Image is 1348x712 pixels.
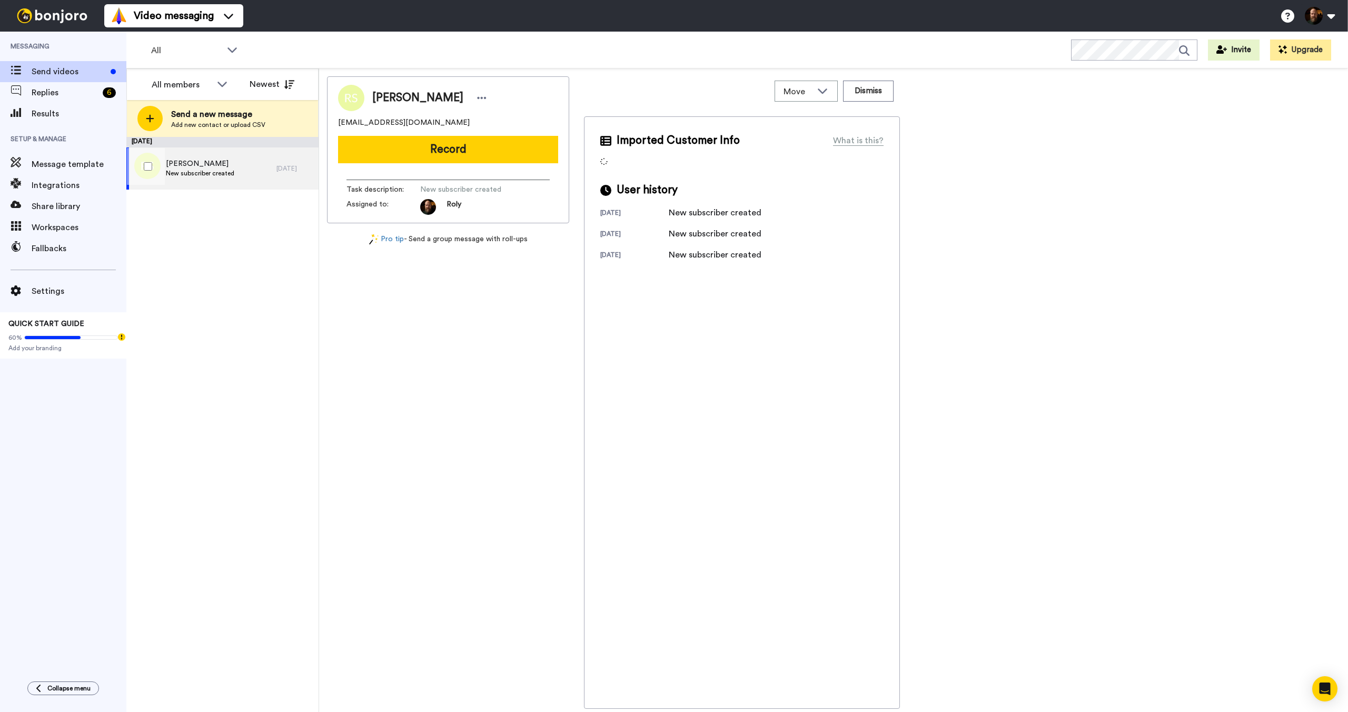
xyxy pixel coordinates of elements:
[32,221,126,234] span: Workspaces
[32,242,126,255] span: Fallbacks
[27,681,99,695] button: Collapse menu
[32,200,126,213] span: Share library
[833,134,884,147] div: What is this?
[103,87,116,98] div: 6
[151,44,222,57] span: All
[134,8,214,23] span: Video messaging
[166,159,234,169] span: [PERSON_NAME]
[32,65,106,78] span: Send videos
[8,344,118,352] span: Add your branding
[1270,39,1331,61] button: Upgrade
[843,81,894,102] button: Dismiss
[32,107,126,120] span: Results
[1208,39,1260,61] button: Invite
[152,78,212,91] div: All members
[171,121,265,129] span: Add new contact or upload CSV
[669,249,761,261] div: New subscriber created
[242,74,302,95] button: Newest
[276,164,313,173] div: [DATE]
[669,228,761,240] div: New subscriber created
[369,234,379,245] img: magic-wand.svg
[13,8,92,23] img: bj-logo-header-white.svg
[420,184,520,195] span: New subscriber created
[600,251,669,261] div: [DATE]
[338,85,364,111] img: Image of Roberto Schiavulli
[617,133,740,149] span: Imported Customer Info
[669,206,761,219] div: New subscriber created
[47,684,91,693] span: Collapse menu
[372,90,463,106] span: [PERSON_NAME]
[1312,676,1337,701] div: Open Intercom Messenger
[617,182,678,198] span: User history
[327,234,569,245] div: - Send a group message with roll-ups
[369,234,404,245] a: Pro tip
[171,108,265,121] span: Send a new message
[166,169,234,177] span: New subscriber created
[126,137,319,147] div: [DATE]
[111,7,127,24] img: vm-color.svg
[338,136,558,163] button: Record
[32,179,126,192] span: Integrations
[346,184,420,195] span: Task description :
[8,320,84,328] span: QUICK START GUIDE
[447,199,461,215] span: Roly
[117,332,126,342] div: Tooltip anchor
[32,285,126,298] span: Settings
[346,199,420,215] span: Assigned to:
[420,199,436,215] img: 001b9436-2fdc-4a09-a509-3b060dcd91d9-1736288419.jpg
[600,209,669,219] div: [DATE]
[338,117,470,128] span: [EMAIL_ADDRESS][DOMAIN_NAME]
[600,230,669,240] div: [DATE]
[32,158,126,171] span: Message template
[784,85,812,98] span: Move
[8,333,22,342] span: 60%
[32,86,98,99] span: Replies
